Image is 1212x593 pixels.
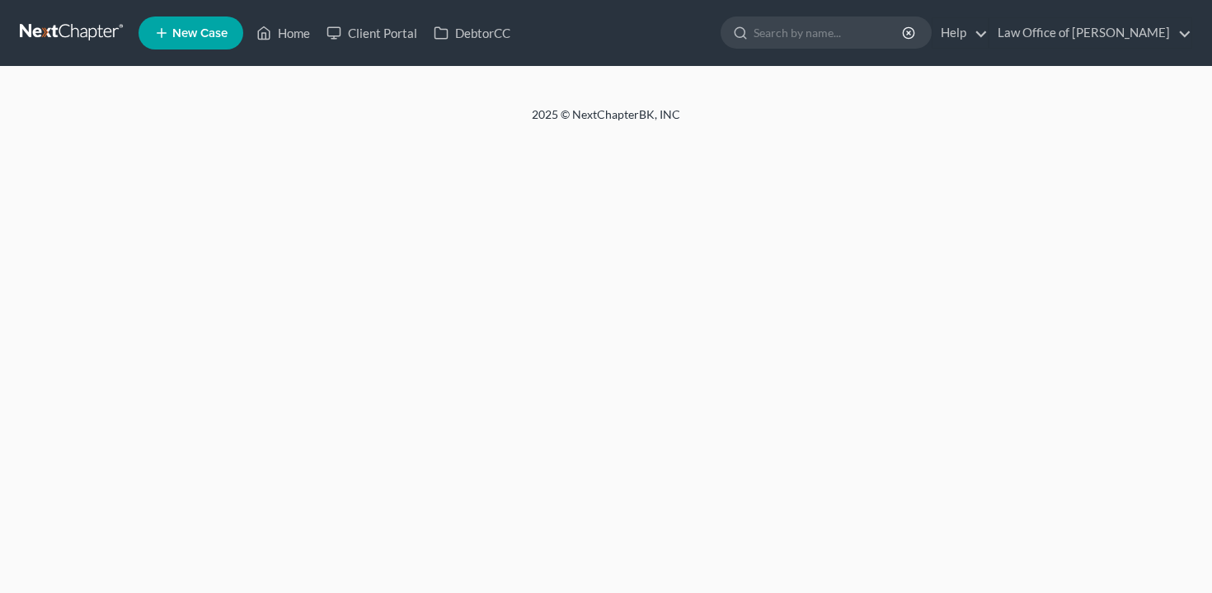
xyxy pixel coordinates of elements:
[318,18,425,48] a: Client Portal
[172,27,228,40] span: New Case
[754,17,904,48] input: Search by name...
[425,18,519,48] a: DebtorCC
[989,18,1191,48] a: Law Office of [PERSON_NAME]
[248,18,318,48] a: Home
[932,18,988,48] a: Help
[136,106,1076,136] div: 2025 © NextChapterBK, INC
